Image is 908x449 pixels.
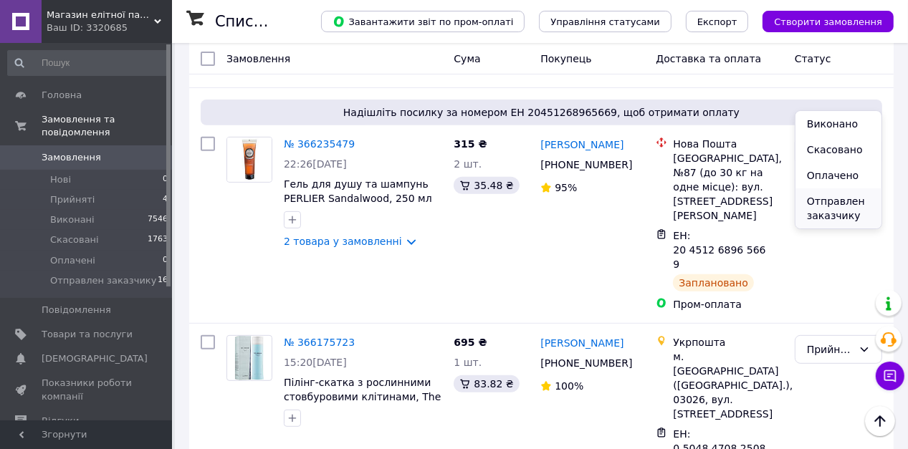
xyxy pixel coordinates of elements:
[163,254,168,267] span: 0
[226,335,272,381] a: Фото товару
[284,158,347,170] span: 22:26[DATE]
[50,254,95,267] span: Оплачені
[42,328,133,341] span: Товари та послуги
[50,213,95,226] span: Виконані
[540,336,623,350] a: [PERSON_NAME]
[795,111,881,137] li: Виконано
[763,11,894,32] button: Створити замовлення
[163,173,168,186] span: 0
[673,349,783,421] div: м. [GEOGRAPHIC_DATA] ([GEOGRAPHIC_DATA].), 03026, вул. [STREET_ADDRESS]
[42,113,172,139] span: Замовлення та повідомлення
[163,193,168,206] span: 4
[454,337,487,348] span: 695 ₴
[795,163,881,188] li: Оплачено
[47,21,172,34] div: Ваш ID: 3320685
[148,233,168,246] span: 1763
[454,357,482,368] span: 1 шт.
[748,15,894,26] a: Створити замовлення
[537,155,634,175] div: [PHONE_NUMBER]
[454,375,519,392] div: 83.82 ₴
[284,138,355,150] a: № 366235479
[227,137,272,182] img: Фото товару
[42,304,111,317] span: Повідомлення
[206,105,876,120] span: Надішліть посилку за номером ЕН 20451268965669, щоб отримати оплату
[537,353,634,373] div: [PHONE_NUMBER]
[42,352,148,365] span: [DEMOGRAPHIC_DATA]
[673,297,783,312] div: Пром-оплата
[226,137,272,183] a: Фото товару
[673,151,783,223] div: [GEOGRAPHIC_DATA], №87 (до 30 кг на одне місце): вул. [STREET_ADDRESS][PERSON_NAME]
[50,193,95,206] span: Прийняті
[158,274,168,287] span: 16
[673,274,754,291] div: Заплановано
[42,415,79,428] span: Відгуки
[50,274,156,287] span: Отправлен заказчику
[454,177,519,194] div: 35.48 ₴
[42,151,101,164] span: Замовлення
[148,213,168,226] span: 7546
[876,362,904,390] button: Чат з покупцем
[284,357,347,368] span: 15:20[DATE]
[555,380,583,392] span: 100%
[226,53,290,64] span: Замовлення
[333,15,513,28] span: Завантажити звіт по пром-оплаті
[284,178,432,204] a: Гель для душу та шампунь PERLIER Sandalwood, 250 мл
[673,137,783,151] div: Нова Пошта
[42,89,82,102] span: Головна
[774,16,882,27] span: Створити замовлення
[215,13,360,30] h1: Список замовлень
[50,233,99,246] span: Скасовані
[42,377,133,402] span: Показники роботи компанії
[673,335,783,349] div: Укрпошта
[673,230,765,270] span: ЕН: 20 4512 6896 5669
[865,406,895,436] button: Наверх
[795,137,881,163] li: Скасовано
[284,236,402,247] a: 2 товара у замовленні
[454,158,482,170] span: 2 шт.
[539,11,672,32] button: Управління статусами
[321,11,525,32] button: Завантажити звіт по пром-оплаті
[284,337,355,348] a: № 366175723
[7,50,169,76] input: Пошук
[235,336,264,380] img: Фото товару
[555,182,577,193] span: 95%
[550,16,660,27] span: Управління статусами
[807,342,853,357] div: Прийнято
[50,173,71,186] span: Нові
[47,9,154,21] span: Магазин елітної парфюмерії та косметики "Престиж"
[540,137,623,152] a: [PERSON_NAME]
[686,11,749,32] button: Експорт
[284,377,441,417] a: Пілінг-скатка з рослинними стовбуровими клітинами, The Saem Cell Renew Bio, 160 мл
[454,138,487,150] span: 315 ₴
[697,16,737,27] span: Експорт
[795,188,881,228] li: Отправлен заказчику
